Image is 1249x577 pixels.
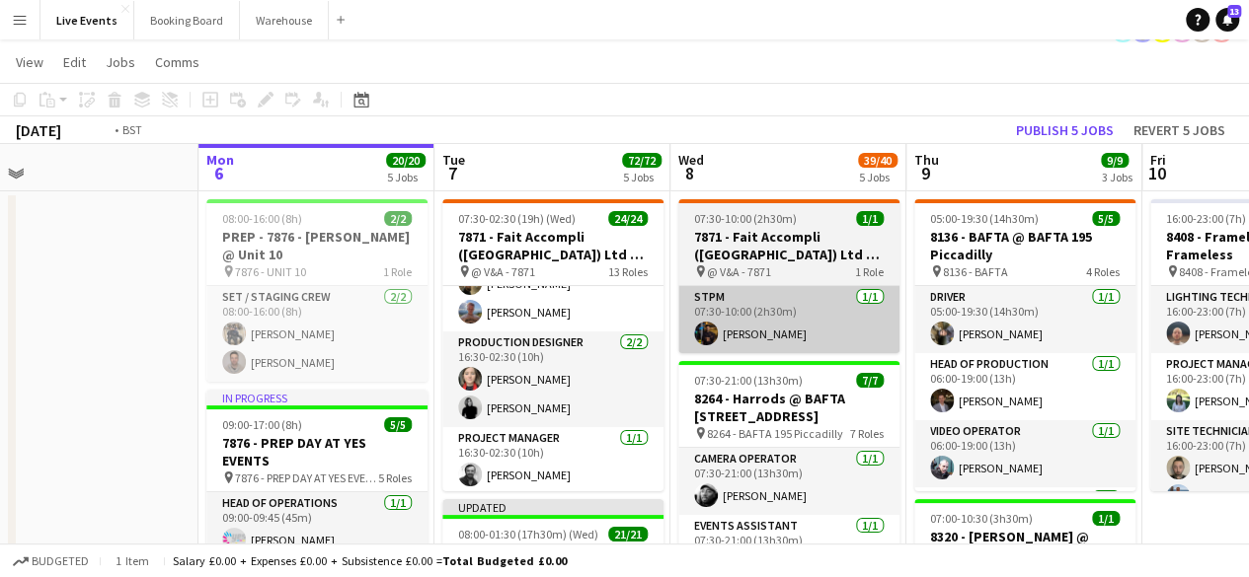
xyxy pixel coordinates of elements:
[1126,117,1233,143] button: Revert 5 jobs
[8,49,51,75] a: View
[40,1,134,39] button: Live Events
[63,53,86,71] span: Edit
[173,553,567,568] div: Salary £0.00 + Expenses £0.00 + Subsistence £0.00 =
[1215,8,1239,32] a: 13
[155,53,199,71] span: Comms
[10,550,92,572] button: Budgeted
[16,120,61,140] div: [DATE]
[106,53,135,71] span: Jobs
[16,53,43,71] span: View
[134,1,240,39] button: Booking Board
[98,49,143,75] a: Jobs
[442,553,567,568] span: Total Budgeted £0.00
[1008,117,1122,143] button: Publish 5 jobs
[1227,5,1241,18] span: 13
[55,49,94,75] a: Edit
[147,49,207,75] a: Comms
[32,554,89,568] span: Budgeted
[240,1,329,39] button: Warehouse
[109,553,156,568] span: 1 item
[122,122,142,137] div: BST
